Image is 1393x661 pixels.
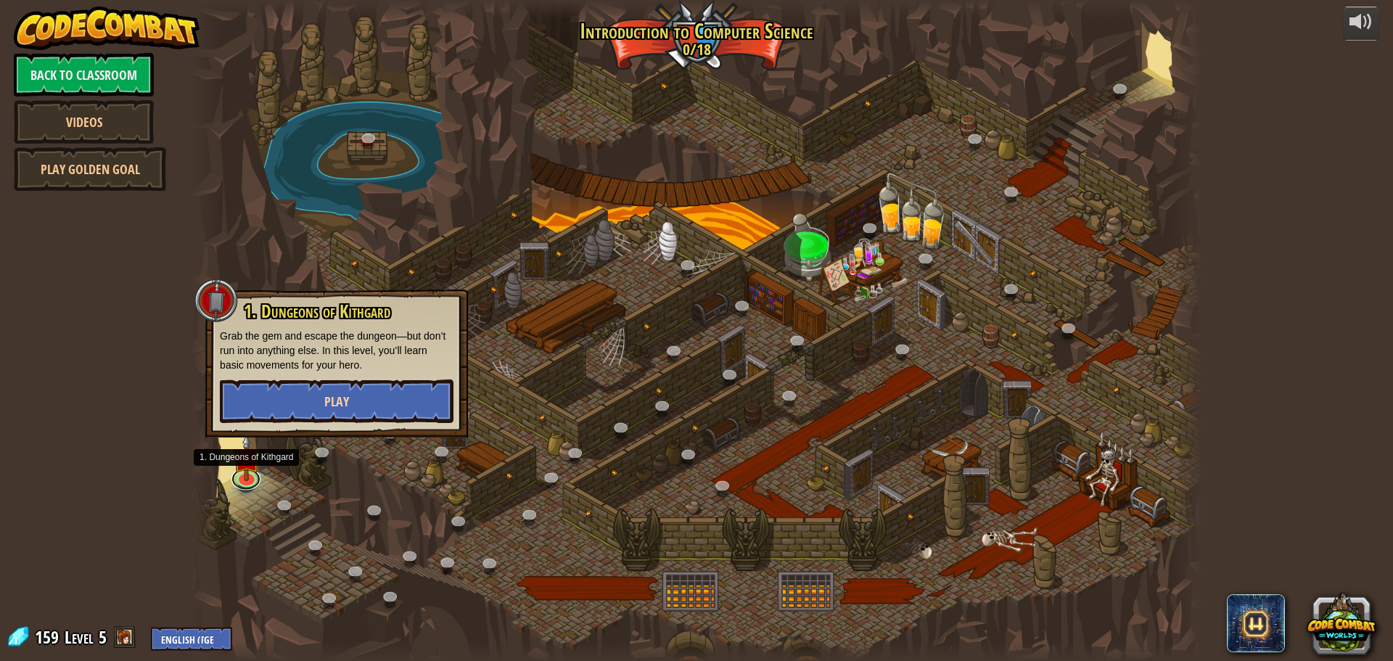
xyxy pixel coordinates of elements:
span: 159 [35,625,63,649]
span: Level [65,625,94,649]
img: CodeCombat - Learn how to code by playing a game [14,7,200,50]
a: Back to Classroom [14,53,154,97]
span: Play [324,393,349,411]
button: Adjust volume [1343,7,1379,41]
button: Play [220,379,453,423]
img: level-banner-unstarted.png [233,434,260,480]
a: Play Golden Goal [14,147,166,191]
span: 5 [99,625,107,649]
p: Grab the gem and escape the dungeon—but don’t run into anything else. In this level, you’ll learn... [220,329,453,372]
span: 1. Dungeons of Kithgard [244,299,390,324]
a: Videos [14,100,154,144]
